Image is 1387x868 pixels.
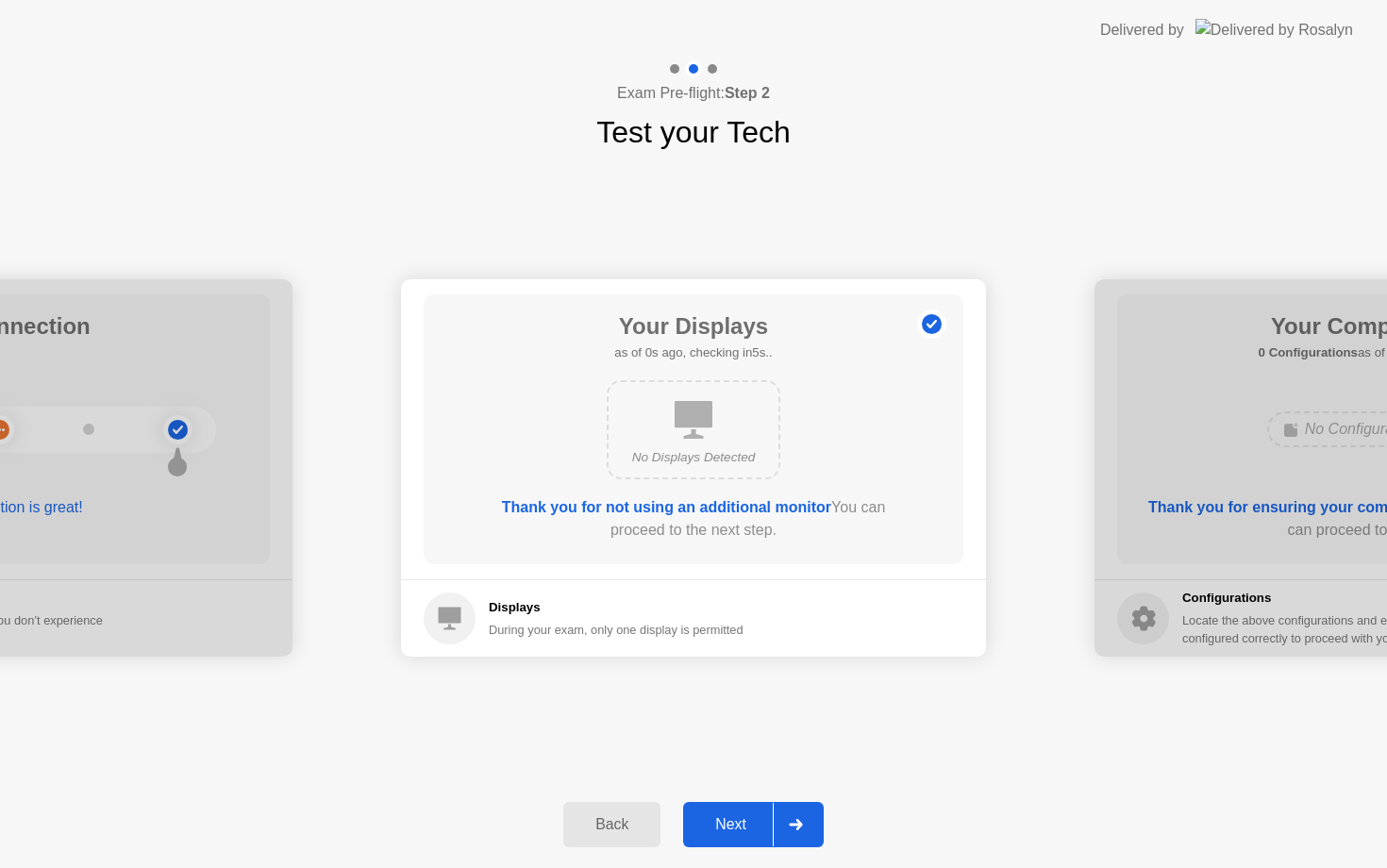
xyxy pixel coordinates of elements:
[683,802,824,847] button: Next
[477,496,910,542] div: You can proceed to the next step.
[624,448,763,467] div: No Displays Detected
[489,598,744,617] h5: Displays
[563,802,660,847] button: Back
[489,621,744,639] div: During your exam, only one display is permitted
[569,816,655,833] div: Back
[725,85,770,101] b: Step 2
[1100,19,1184,42] div: Delivered by
[614,343,772,362] h5: as of 0s ago, checking in5s..
[614,309,772,343] h1: Your Displays
[1195,19,1353,41] img: Delivered by Rosalyn
[502,499,831,515] b: Thank you for not using an additional monitor
[617,82,770,105] h4: Exam Pre-flight:
[689,816,773,833] div: Next
[596,109,791,155] h1: Test your Tech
